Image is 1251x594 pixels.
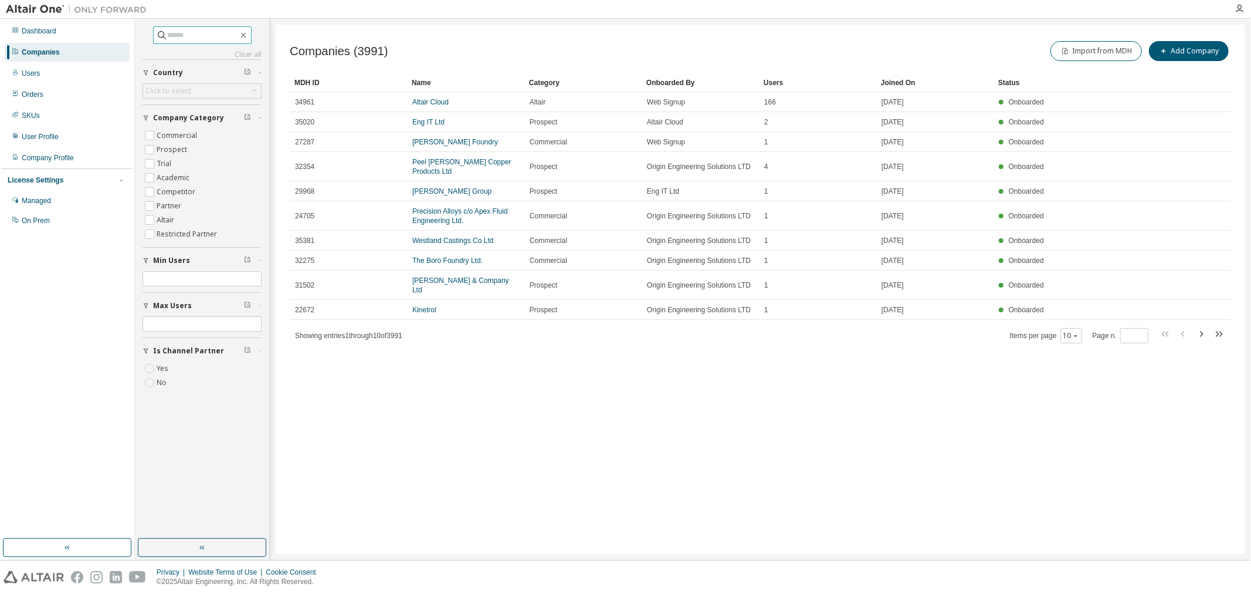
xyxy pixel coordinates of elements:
img: Altair One [6,4,152,15]
a: Precision Alloys c/o Apex Fluid Engineering Ltd. [412,207,508,225]
img: facebook.svg [71,571,83,583]
span: [DATE] [882,97,904,107]
span: Commercial [530,137,567,147]
div: Click to select [145,86,191,96]
button: Max Users [143,293,262,319]
span: Is Channel Partner [153,346,224,356]
span: Origin Engineering Solutions LTD [647,236,751,245]
span: 1 [764,187,768,196]
div: License Settings [8,176,63,185]
span: 2 [764,117,768,127]
div: Cookie Consent [266,568,323,577]
div: Click to select [143,84,261,98]
span: Country [153,68,183,77]
span: 35381 [295,236,314,245]
span: Showing entries 1 through 10 of 3991 [295,332,402,340]
p: © 2025 Altair Engineering, Inc. All Rights Reserved. [157,577,323,587]
span: [DATE] [882,305,904,315]
button: Country [143,60,262,86]
span: 32275 [295,256,314,265]
span: 1 [764,281,768,290]
span: Onboarded [1009,118,1044,126]
span: 1 [764,305,768,315]
a: The Boro Foundry Ltd. [412,256,483,265]
div: Website Terms of Use [188,568,266,577]
span: Clear filter [244,68,251,77]
span: Prospect [530,162,557,171]
a: [PERSON_NAME] Group [412,187,491,195]
span: Company Category [153,113,224,123]
span: Eng IT Ltd [647,187,679,196]
a: Eng IT Ltd [412,118,445,126]
span: Commercial [530,211,567,221]
span: 4 [764,162,768,171]
label: Trial [157,157,174,171]
a: Westland Castings Co Ltd [412,237,494,245]
span: Clear filter [244,113,251,123]
div: Onboarded By [646,73,754,92]
a: Peel [PERSON_NAME] Copper Products Ltd [412,158,511,176]
span: 27287 [295,137,314,147]
span: Onboarded [1009,163,1044,171]
a: Clear all [143,50,262,59]
div: SKUs [22,111,40,120]
label: Academic [157,171,192,185]
span: 1 [764,137,768,147]
button: 10 [1063,331,1079,340]
span: 1 [764,211,768,221]
span: Onboarded [1009,138,1044,146]
div: Users [22,69,40,78]
span: Origin Engineering Solutions LTD [647,211,751,221]
span: Prospect [530,187,557,196]
span: Page n. [1093,328,1148,343]
span: Onboarded [1009,256,1044,265]
label: No [157,376,169,390]
img: instagram.svg [90,571,103,583]
span: Clear filter [244,256,251,265]
label: Yes [157,362,171,376]
img: youtube.svg [129,571,146,583]
a: Altair Cloud [412,98,449,106]
span: [DATE] [882,211,904,221]
div: Companies [22,48,60,57]
span: Companies (3991) [290,45,388,58]
div: Name [412,73,520,92]
label: Competitor [157,185,198,199]
div: Orders [22,90,43,99]
span: 34961 [295,97,314,107]
span: Prospect [530,305,557,315]
span: [DATE] [882,236,904,245]
span: Onboarded [1009,281,1044,289]
a: [PERSON_NAME] Foundry [412,138,498,146]
span: Onboarded [1009,306,1044,314]
label: Altair [157,213,177,227]
span: [DATE] [882,256,904,265]
div: Status [998,73,1161,92]
a: [PERSON_NAME] & Company Ltd [412,276,509,294]
div: Joined On [881,73,989,92]
button: Min Users [143,248,262,274]
span: Commercial [530,236,567,245]
span: 166 [764,97,776,107]
span: Onboarded [1009,98,1044,106]
span: Onboarded [1009,187,1044,195]
button: Is Channel Partner [143,338,262,364]
div: Managed [22,196,51,205]
span: Altair Cloud [647,117,683,127]
span: Onboarded [1009,212,1044,220]
span: Items per page [1010,328,1082,343]
span: Web Signup [647,97,685,107]
div: Dashboard [22,26,56,36]
div: On Prem [22,216,50,225]
a: Kinetrol [412,306,436,314]
div: MDH ID [294,73,402,92]
span: 32354 [295,162,314,171]
span: 22672 [295,305,314,315]
span: Commercial [530,256,567,265]
label: Commercial [157,129,199,143]
span: Prospect [530,281,557,290]
div: User Profile [22,132,59,141]
label: Prospect [157,143,189,157]
span: Prospect [530,117,557,127]
span: Origin Engineering Solutions LTD [647,281,751,290]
